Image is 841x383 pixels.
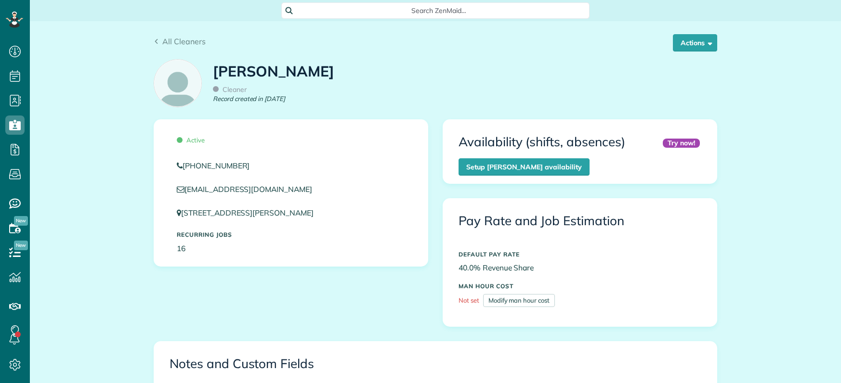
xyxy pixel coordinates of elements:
[459,296,479,304] span: Not set
[213,94,285,103] em: Record created in [DATE]
[459,135,625,149] h3: Availability (shifts, absences)
[177,243,405,254] p: 16
[177,136,205,144] span: Active
[14,241,28,250] span: New
[663,139,700,148] div: Try now!
[459,214,701,228] h3: Pay Rate and Job Estimation
[483,294,555,307] a: Modify man hour cost
[459,283,701,289] h5: MAN HOUR COST
[459,158,590,176] a: Setup [PERSON_NAME] availability
[459,262,701,273] p: 40.0% Revenue Share
[177,160,405,171] a: [PHONE_NUMBER]
[14,216,28,226] span: New
[459,251,701,257] h5: DEFAULT PAY RATE
[162,37,206,46] span: All Cleaners
[673,34,717,51] button: Actions
[177,231,405,238] h5: Recurring Jobs
[177,208,323,217] a: [STREET_ADDRESS][PERSON_NAME]
[213,64,334,79] h1: [PERSON_NAME]
[170,357,701,371] h3: Notes and Custom Fields
[154,36,206,47] a: All Cleaners
[154,60,201,107] img: employee_icon-c2f8239691d896a72cdd9dc41cfb7b06f9d69bdd837a2ad469be8ff06ab05b5f.png
[213,85,247,94] span: Cleaner
[177,184,321,194] a: [EMAIL_ADDRESS][DOMAIN_NAME]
